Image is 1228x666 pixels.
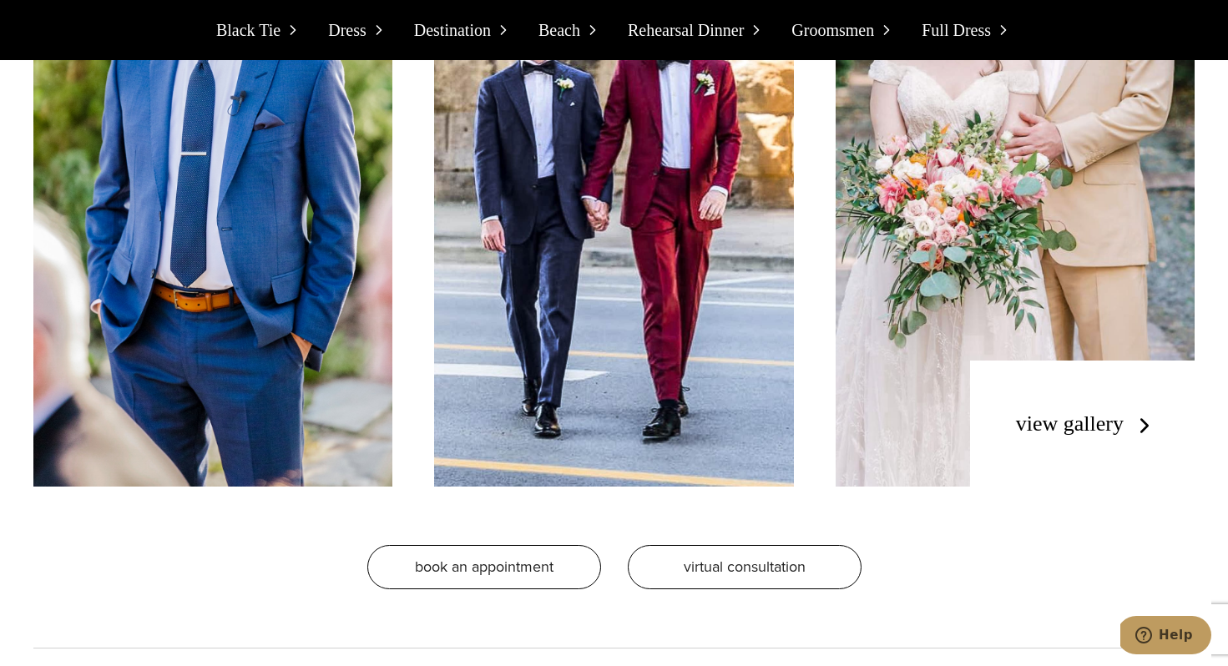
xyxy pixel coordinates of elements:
[216,17,280,43] span: Black Tie
[538,17,580,43] span: Beach
[415,556,553,578] span: Book an appointment
[628,17,744,43] span: Rehearsal Dinner
[628,545,862,589] a: virtual consultation
[922,17,991,43] span: Full Dress
[684,556,806,578] span: virtual consultation
[328,17,366,43] span: Dress
[1120,616,1211,658] iframe: Opens a widget where you can chat to one of our agents
[791,17,874,43] span: Groomsmen
[1016,411,1157,436] a: view gallery
[367,545,601,589] a: Book an appointment
[414,17,491,43] span: Destination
